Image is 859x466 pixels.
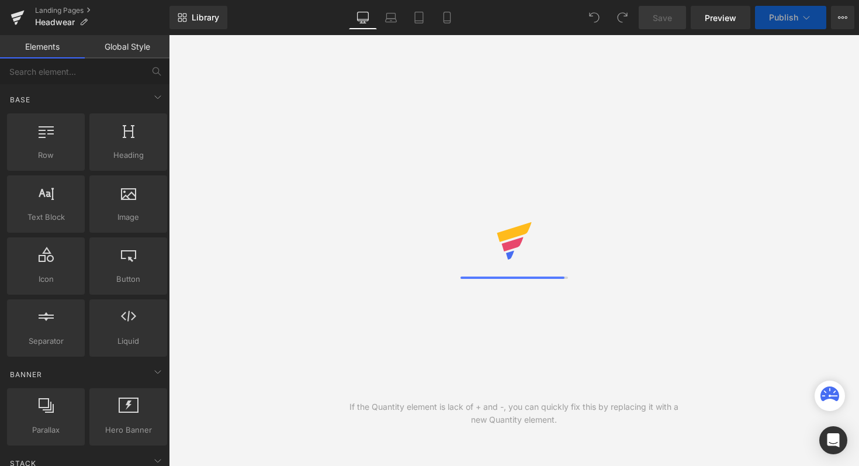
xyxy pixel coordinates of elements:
a: Laptop [377,6,405,29]
div: If the Quantity element is lack of + and -, you can quickly fix this by replacing it with a new Q... [341,401,687,426]
a: New Library [169,6,227,29]
div: Open Intercom Messenger [819,426,847,454]
span: Library [192,12,219,23]
span: Headwear [35,18,75,27]
a: Preview [691,6,750,29]
span: Icon [11,273,81,285]
a: Tablet [405,6,433,29]
span: Text Block [11,211,81,223]
span: Publish [769,13,798,22]
a: Landing Pages [35,6,169,15]
span: Heading [93,149,164,161]
span: Save [653,12,672,24]
span: Preview [705,12,736,24]
span: Separator [11,335,81,347]
button: More [831,6,854,29]
span: Banner [9,369,43,380]
span: Image [93,211,164,223]
button: Redo [611,6,634,29]
button: Undo [583,6,606,29]
span: Row [11,149,81,161]
span: Hero Banner [93,424,164,436]
a: Global Style [85,35,169,58]
span: Base [9,94,32,105]
span: Parallax [11,424,81,436]
span: Liquid [93,335,164,347]
a: Mobile [433,6,461,29]
a: Desktop [349,6,377,29]
button: Publish [755,6,826,29]
span: Button [93,273,164,285]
